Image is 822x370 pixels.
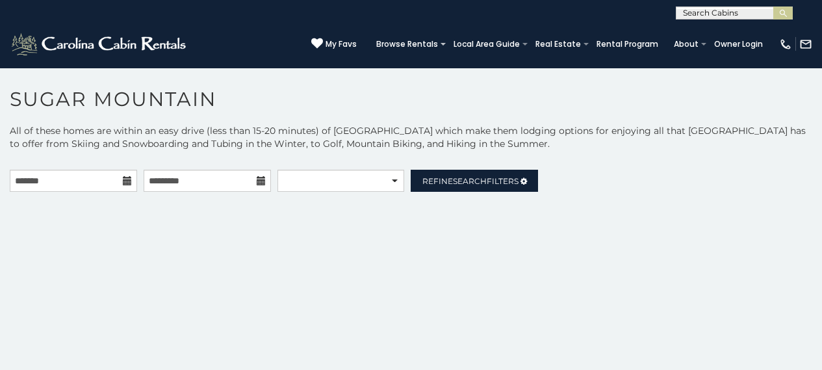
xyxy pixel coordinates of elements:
img: mail-regular-white.png [799,38,812,51]
span: My Favs [326,38,357,50]
a: My Favs [311,38,357,51]
a: Owner Login [708,35,769,53]
img: phone-regular-white.png [779,38,792,51]
a: Real Estate [529,35,587,53]
a: RefineSearchFilters [411,170,538,192]
img: White-1-2.png [10,31,190,57]
span: Refine Filters [422,176,519,186]
a: Rental Program [590,35,665,53]
a: Browse Rentals [370,35,444,53]
span: Search [453,176,487,186]
a: About [667,35,705,53]
a: Local Area Guide [447,35,526,53]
